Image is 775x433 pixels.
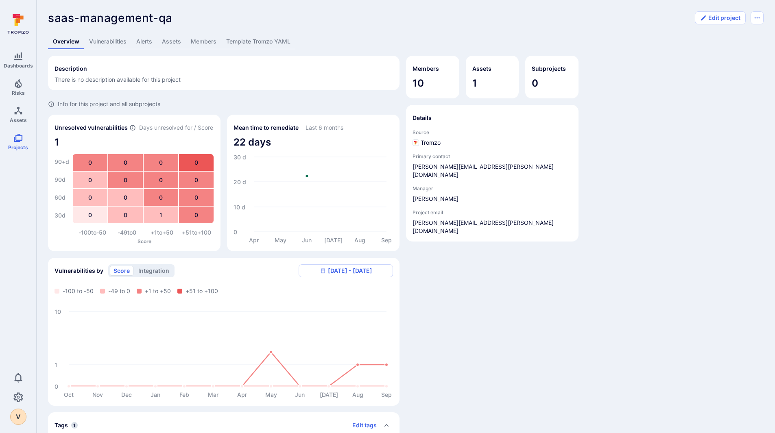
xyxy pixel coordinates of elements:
a: Template Tromzo YAML [221,34,295,49]
div: -49 to 0 [110,228,145,237]
span: +1 to +50 [145,287,171,295]
div: 0 [179,172,214,188]
span: Info for this project and all subprojects [58,100,160,108]
span: Projects [8,144,28,150]
span: 1 [472,77,513,90]
button: Edit tags [346,419,377,432]
span: Source [413,129,572,135]
text: 20 d [234,178,246,185]
text: May [275,237,286,244]
span: Tromzo [421,139,441,147]
span: 1 [71,422,78,429]
div: 0 [108,154,143,171]
a: Alerts [131,34,157,49]
span: Risks [12,90,25,96]
text: Apr [249,237,259,244]
a: Overview [48,34,84,49]
span: Number of vulnerabilities in status ‘Open’ ‘Triaged’ and ‘In process’ divided by score and scanne... [129,124,136,132]
div: 0 [144,172,178,188]
text: Aug [354,237,365,244]
div: 0 [108,189,143,206]
div: Vulnerabilities by Source/Integration [48,258,400,406]
text: Feb [179,391,189,398]
text: May [265,391,277,398]
button: Edit project [695,11,746,24]
h2: Mean time to remediate [234,124,299,132]
text: 1 [55,361,57,368]
text: Dec [121,391,132,398]
div: Project tabs [48,34,764,49]
span: +51 to +100 [186,287,218,295]
div: 0 [179,189,214,206]
div: 1 [144,207,178,223]
text: [DATE] [324,237,343,244]
div: vishi.tamhankar@snowsoftware.com [10,409,26,425]
h2: Description [55,65,87,73]
div: 0 [73,172,107,188]
a: Vulnerabilities [84,34,131,49]
text: 30 d [234,154,246,161]
text: Jan [151,391,160,398]
text: Jun [302,237,312,244]
text: Jun [295,391,305,398]
h2: Tags [55,421,68,429]
text: Nov [92,391,103,398]
div: 30 d [55,207,69,224]
span: There is no description available for this project [55,76,181,83]
a: Members [186,34,221,49]
text: 0 [55,383,58,390]
text: Oct [64,391,74,398]
span: Days unresolved for / Score [139,124,213,132]
div: Collapse description [48,56,400,90]
text: 0 [234,228,237,235]
h2: Assets [472,65,491,73]
div: 0 [108,207,143,223]
div: 90+ d [55,154,69,170]
text: Sep [381,237,392,244]
div: +51 to +100 [179,228,214,237]
span: Project email [413,209,572,215]
span: -100 to -50 [63,287,94,295]
text: Mar [208,391,219,398]
span: -49 to 0 [108,287,130,295]
a: [PERSON_NAME][EMAIL_ADDRESS][PERSON_NAME][DOMAIN_NAME] [413,219,572,235]
div: 0 [73,207,107,223]
text: Aug [352,391,363,398]
span: Primary contact [413,153,572,159]
text: Apr [237,391,247,398]
h2: Details [413,114,432,122]
div: 0 [179,154,214,171]
span: Assets [10,117,27,123]
div: 0 [73,154,107,171]
text: [DATE] [320,391,338,398]
span: Manager [413,185,572,191]
button: V [10,409,26,425]
div: 0 [108,172,143,188]
a: [PERSON_NAME][EMAIL_ADDRESS][PERSON_NAME][DOMAIN_NAME] [413,163,572,179]
button: integration [135,266,173,276]
span: Vulnerabilities by [55,267,103,275]
div: +1 to +50 [144,228,179,237]
text: 10 d [234,204,245,211]
div: -100 to -50 [75,228,110,237]
text: Sep [381,391,392,398]
div: 0 [144,189,178,206]
a: Assets [157,34,186,49]
h2: Members [413,65,439,73]
a: [PERSON_NAME] [413,195,572,203]
div: 60 d [55,189,69,206]
div: 0 [144,154,178,171]
button: [DATE] - [DATE] [299,264,393,277]
span: saas-management-qa [48,11,172,25]
text: 10 [55,308,61,315]
button: Options menu [751,11,764,24]
p: Score [75,238,214,244]
div: 0 [179,207,214,223]
div: 90 d [55,172,69,188]
span: 1 [55,136,214,149]
span: 0 [532,77,572,90]
span: Dashboards [4,63,33,69]
button: score [110,266,133,276]
div: 0 [73,189,107,206]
